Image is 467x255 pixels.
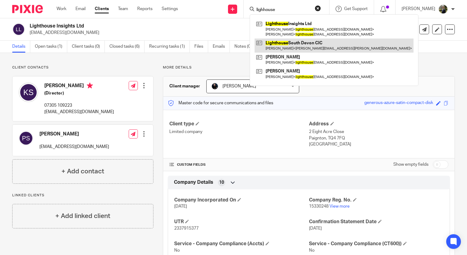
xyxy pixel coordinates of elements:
[44,109,114,115] p: [EMAIL_ADDRESS][DOMAIN_NAME]
[174,197,309,203] h4: Company Incorporated On
[118,6,128,12] a: Team
[174,204,187,209] span: [DATE]
[364,100,433,107] div: generous-azure-satin-compact-disk
[168,100,273,106] p: Master code for secure communications and files
[309,121,448,127] h4: Address
[169,121,309,127] h4: Client type
[213,41,230,53] a: Emails
[174,241,309,247] h4: Service - Company Compliance (Accts)
[169,162,309,167] h4: CUSTOM FIELDS
[12,193,153,198] p: Linked clients
[39,144,109,150] p: [EMAIL_ADDRESS][DOMAIN_NAME]
[211,83,219,90] img: Headshots%20accounting4everything_Poppy%20Jakes%20Photography-2203.jpg
[309,135,448,141] p: Paignton, TQ4 7FQ
[87,83,93,89] i: Primary
[309,204,329,209] span: 15330248
[55,211,110,221] h4: + Add linked client
[149,41,190,53] a: Recurring tasks (1)
[30,30,372,36] p: [EMAIL_ADDRESS][DOMAIN_NAME]
[39,131,109,137] h4: [PERSON_NAME]
[309,141,448,147] p: [GEOGRAPHIC_DATA]
[309,219,443,225] h4: Confirmation Statement Date
[174,226,199,231] span: 2337915377
[44,90,114,96] h5: (Director)
[12,23,25,36] img: svg%3E
[19,131,33,146] img: svg%3E
[95,6,109,12] a: Clients
[169,83,200,89] h3: Client manager
[194,41,208,53] a: Files
[315,5,321,11] button: Clear
[44,102,114,109] p: 07305 109223
[344,7,368,11] span: Get Support
[329,204,350,209] a: View more
[169,129,309,135] p: Limited company
[234,41,257,53] a: Notes (0)
[72,41,105,53] a: Client tasks (0)
[174,219,309,225] h4: UTR
[219,179,224,186] span: 10
[162,6,178,12] a: Settings
[309,226,322,231] span: [DATE]
[19,83,38,102] img: svg%3E
[12,41,30,53] a: Details
[256,7,311,13] input: Search
[222,84,256,88] span: [PERSON_NAME]
[174,248,180,253] span: No
[309,248,314,253] span: No
[12,65,153,70] p: Client contacts
[438,4,448,14] img: ACCOUNTING4EVERYTHING-9.jpg
[309,241,443,247] h4: Service - Company Compliance (CT600))
[35,41,67,53] a: Open tasks (1)
[309,129,448,135] p: 2 Eight Acre Close
[137,6,153,12] a: Reports
[57,6,66,12] a: Work
[402,6,435,12] p: [PERSON_NAME]
[109,41,145,53] a: Closed tasks (6)
[30,23,303,29] h2: Lighthouse Insights Ltd
[75,6,86,12] a: Email
[174,179,213,186] span: Company Details
[163,65,455,70] p: More details
[393,161,428,168] label: Show empty fields
[309,197,443,203] h4: Company Reg. No.
[44,83,114,90] h4: [PERSON_NAME]
[61,167,104,176] h4: + Add contact
[12,5,43,13] img: Pixie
